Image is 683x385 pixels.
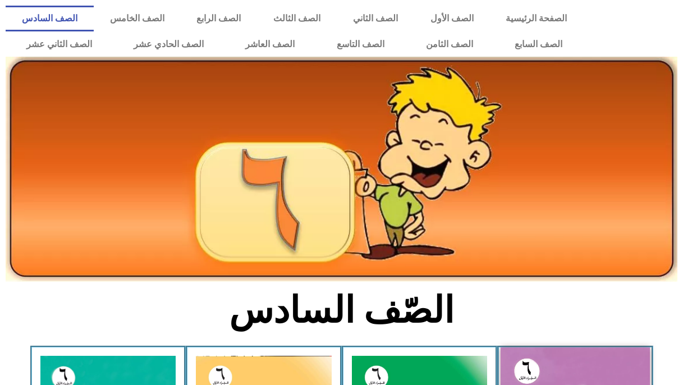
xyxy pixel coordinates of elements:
a: الصف التاسع [316,31,405,57]
a: الصف الحادي عشر [113,31,224,57]
a: الصف الثاني [337,6,414,31]
a: الصف السابع [494,31,583,57]
a: الصف الرابع [180,6,257,31]
a: الصف الثالث [257,6,337,31]
a: الصفحة الرئيسية [489,6,583,31]
a: الصف العاشر [224,31,315,57]
a: الصف الخامس [94,6,181,31]
a: الصف الثاني عشر [6,31,113,57]
a: الصف الأول [414,6,490,31]
h2: الصّف السادس [156,288,527,332]
a: الصف الثامن [405,31,494,57]
a: الصف السادس [6,6,94,31]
